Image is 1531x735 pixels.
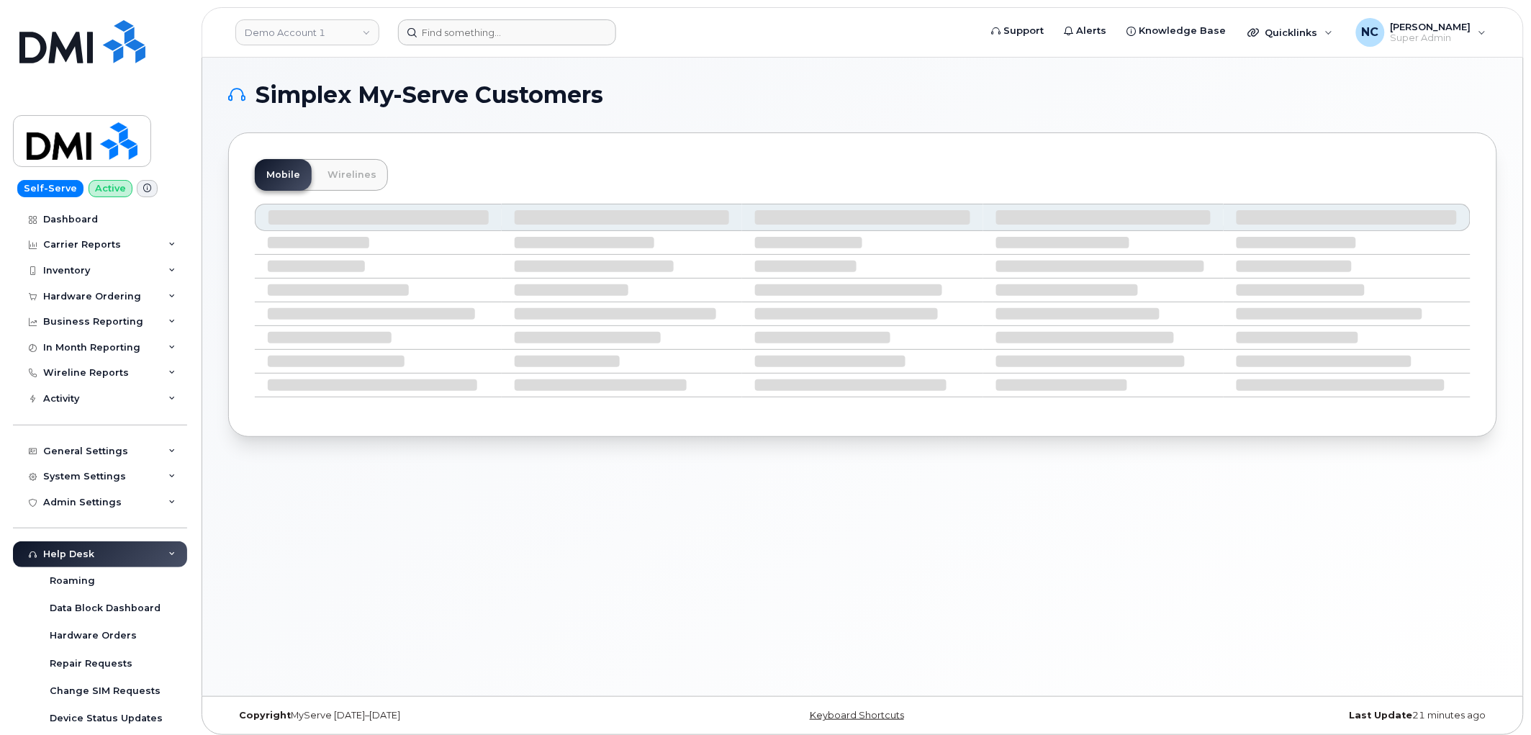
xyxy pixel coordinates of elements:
[316,159,388,191] a: Wirelines
[256,84,603,106] span: Simplex My-Serve Customers
[1350,710,1413,721] strong: Last Update
[1074,710,1497,721] div: 21 minutes ago
[239,710,291,721] strong: Copyright
[255,159,312,191] a: Mobile
[810,710,904,721] a: Keyboard Shortcuts
[228,710,651,721] div: MyServe [DATE]–[DATE]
